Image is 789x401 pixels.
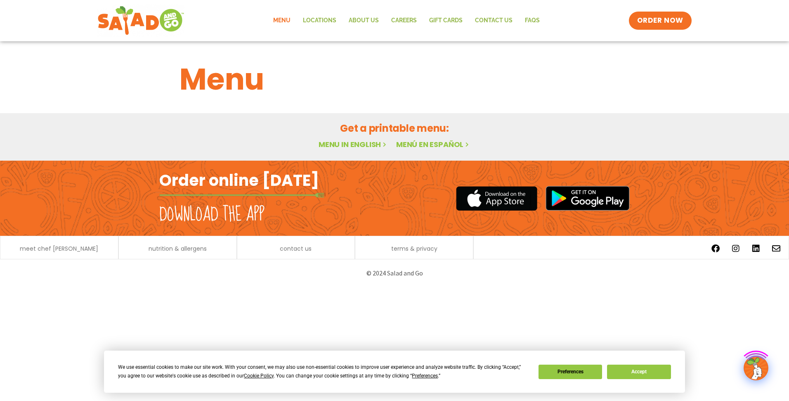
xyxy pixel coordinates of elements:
button: Preferences [539,365,602,379]
span: ORDER NOW [637,16,683,26]
h1: Menu [180,57,609,102]
img: google_play [546,186,630,211]
a: FAQs [519,11,546,30]
div: Cookie Consent Prompt [104,351,685,393]
a: Contact Us [469,11,519,30]
a: Locations [297,11,343,30]
a: Careers [385,11,423,30]
a: About Us [343,11,385,30]
a: Menú en español [396,139,470,149]
h2: Download the app [159,203,265,226]
h2: Get a printable menu: [180,121,609,135]
img: appstore [456,185,537,212]
span: Preferences [412,373,438,379]
a: Menu [267,11,297,30]
p: © 2024 Salad and Go [163,268,626,279]
a: meet chef [PERSON_NAME] [20,246,98,252]
a: ORDER NOW [629,12,692,30]
a: terms & privacy [391,246,437,252]
img: fork [159,193,324,197]
button: Accept [607,365,671,379]
a: nutrition & allergens [149,246,207,252]
nav: Menu [267,11,546,30]
span: Cookie Policy [244,373,274,379]
h2: Order online [DATE] [159,170,319,190]
a: Menu in English [319,139,388,149]
a: contact us [280,246,312,252]
a: GIFT CARDS [423,11,469,30]
div: We use essential cookies to make our site work. With your consent, we may also use non-essential ... [118,363,529,380]
img: new-SAG-logo-768×292 [97,4,184,37]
